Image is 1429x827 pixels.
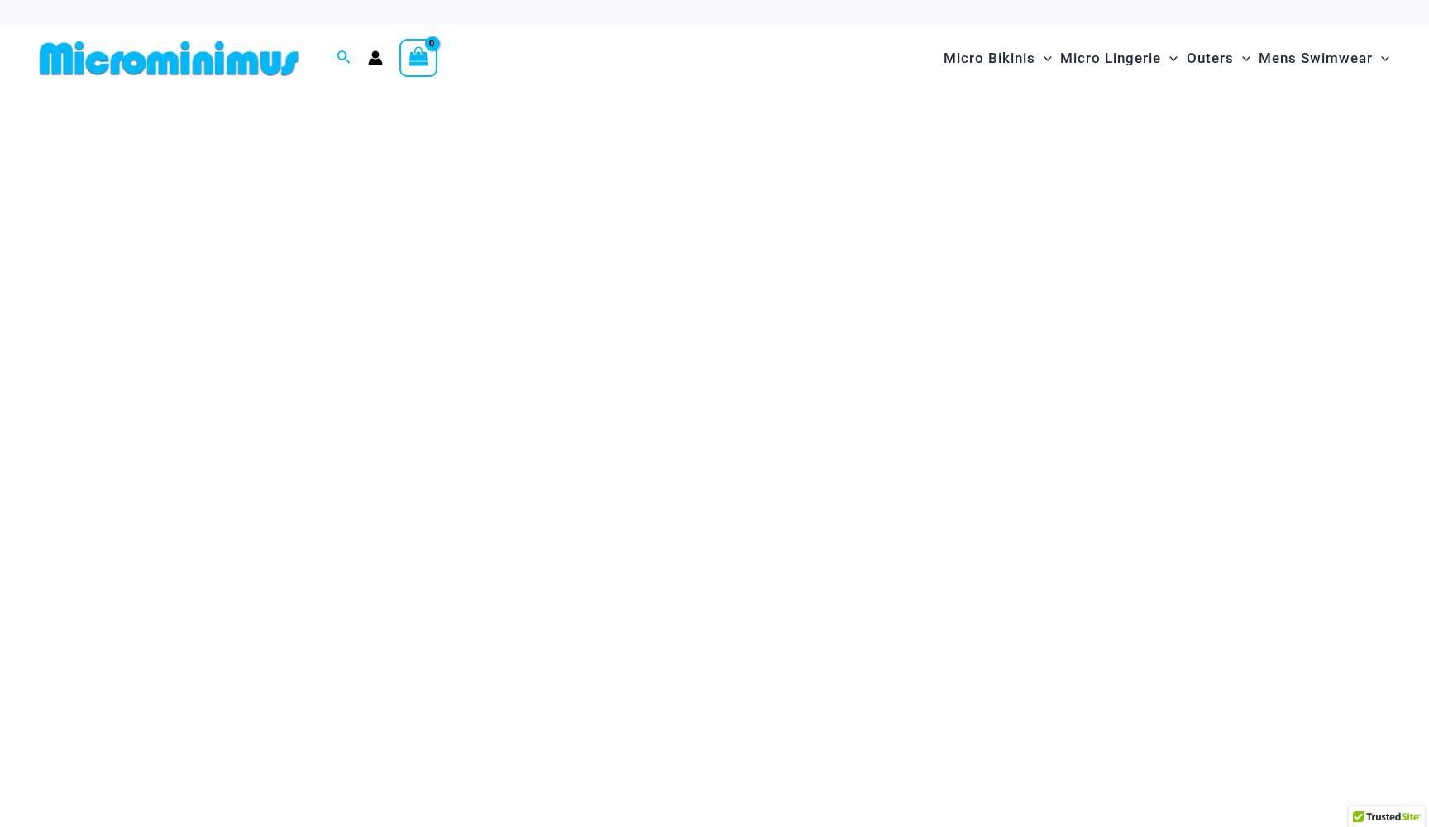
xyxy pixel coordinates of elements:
span: Mens Swimwear [1259,37,1373,79]
span: Menu Toggle [1373,37,1389,79]
span: Micro Bikinis [944,37,1035,79]
a: View Shopping Cart, empty [399,39,437,77]
a: Micro BikinisMenu ToggleMenu Toggle [939,33,1056,84]
span: Outers [1187,37,1234,79]
a: Mens SwimwearMenu ToggleMenu Toggle [1255,33,1393,84]
span: Menu Toggle [1161,37,1178,79]
a: Micro LingerieMenu ToggleMenu Toggle [1056,33,1182,84]
nav: Site Navigation [937,31,1396,86]
img: MM SHOP LOGO FLAT [33,40,305,77]
a: Search icon link [337,48,351,69]
a: OutersMenu ToggleMenu Toggle [1183,33,1255,84]
span: Menu Toggle [1234,37,1250,79]
span: Micro Lingerie [1060,37,1161,79]
a: Account icon link [368,50,383,65]
span: Menu Toggle [1035,37,1052,79]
